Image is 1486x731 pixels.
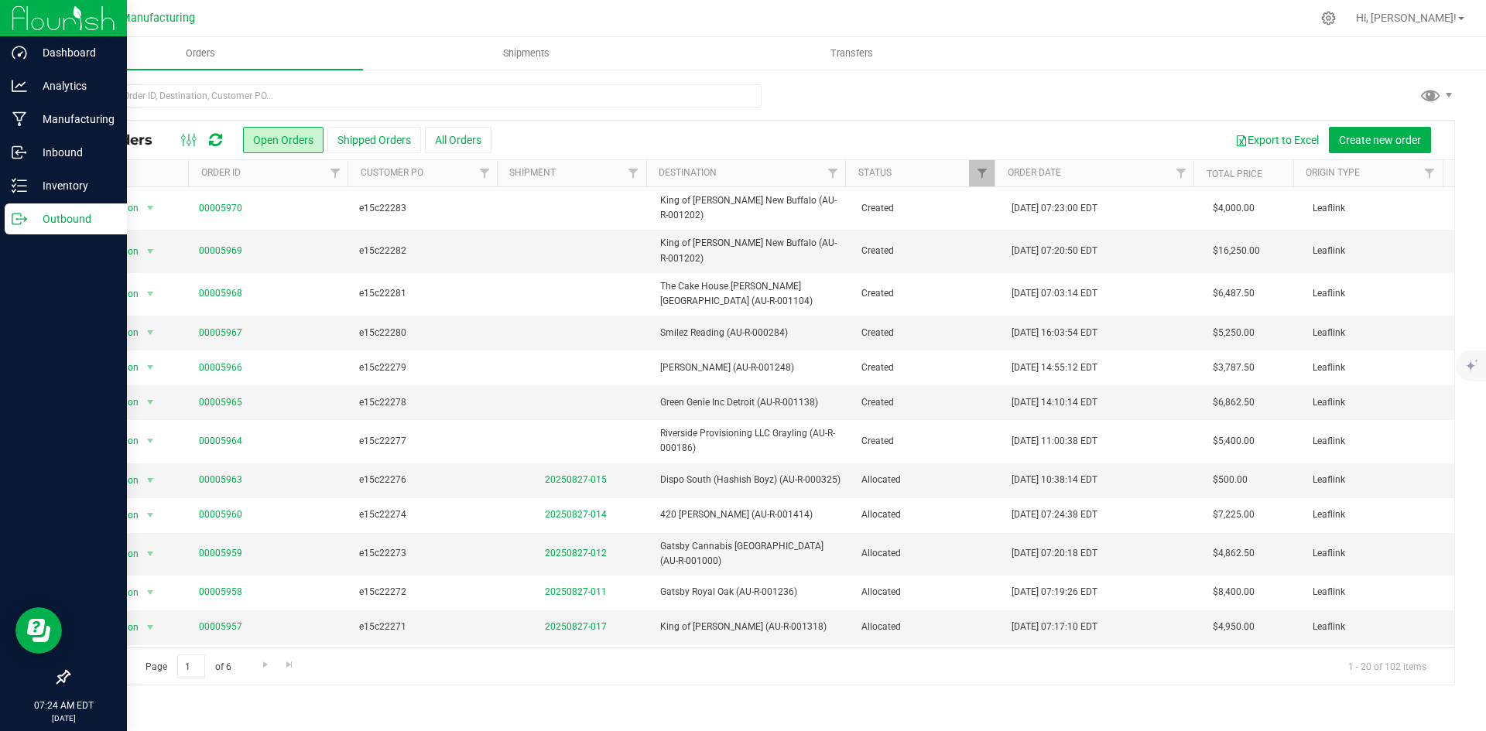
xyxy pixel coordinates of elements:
[861,201,994,216] span: Created
[359,244,491,258] span: e15c22282
[861,434,994,449] span: Created
[1012,585,1097,599] span: [DATE] 07:19:26 EDT
[810,46,894,60] span: Transfers
[1012,620,1097,634] span: [DATE] 07:17:10 EDT
[1012,434,1097,449] span: [DATE] 11:00:38 EDT
[359,326,491,340] span: e15c22280
[12,145,27,160] inline-svg: Inbound
[1012,473,1097,487] span: [DATE] 10:38:14 EDT
[820,160,845,186] a: Filter
[689,37,1015,70] a: Transfers
[861,360,994,375] span: Created
[141,543,160,565] span: select
[141,617,160,638] span: select
[660,193,842,223] span: King of [PERSON_NAME] New Buffalo (AU-R-001202)
[322,160,348,186] a: Filter
[359,395,491,410] span: e15c22278
[141,283,160,305] span: select
[359,585,491,599] span: e15c22272
[141,322,160,343] span: select
[1213,244,1260,258] span: $16,250.00
[545,548,607,558] a: 20250827-012
[199,473,242,487] a: 00005963
[177,654,205,678] input: 1
[861,326,994,340] span: Created
[659,167,717,178] a: Destination
[861,395,994,410] span: Created
[199,326,242,340] a: 00005967
[1313,434,1445,449] span: Leaflink
[327,127,421,153] button: Shipped Orders
[132,654,244,678] span: Page of 6
[660,507,842,522] span: 420 [PERSON_NAME] (AU-R-001414)
[858,167,892,178] a: Status
[27,43,120,62] p: Dashboard
[243,127,324,153] button: Open Orders
[12,211,27,227] inline-svg: Outbound
[1313,395,1445,410] span: Leaflink
[660,395,842,410] span: Green Genie Inc Detroit (AU-R-001138)
[68,84,762,108] input: Search Order ID, Destination, Customer PO...
[37,37,363,70] a: Orders
[199,620,242,634] a: 00005957
[199,286,242,301] a: 00005968
[545,621,607,632] a: 20250827-017
[660,539,842,569] span: Gatsby Cannabis [GEOGRAPHIC_DATA] (AU-R-001000)
[359,360,491,375] span: e15c22279
[141,391,160,413] span: select
[1213,434,1255,449] span: $5,400.00
[27,210,120,228] p: Outbound
[12,78,27,94] inline-svg: Analytics
[660,326,842,340] span: Smilez Reading (AU-R-000284)
[141,241,160,262] span: select
[861,244,994,258] span: Created
[482,46,570,60] span: Shipments
[1213,326,1255,340] span: $5,250.00
[279,654,301,675] a: Go to the last page
[1225,127,1329,153] button: Export to Excel
[861,507,994,522] span: Allocated
[199,434,242,449] a: 00005964
[359,507,491,522] span: e15c22274
[1336,654,1439,678] span: 1 - 20 of 102 items
[1168,160,1193,186] a: Filter
[1012,244,1097,258] span: [DATE] 07:20:50 EDT
[545,509,607,520] a: 20250827-014
[425,127,491,153] button: All Orders
[1306,167,1360,178] a: Origin Type
[1313,507,1445,522] span: Leaflink
[1012,326,1097,340] span: [DATE] 16:03:54 EDT
[660,360,842,375] span: [PERSON_NAME] (AU-R-001248)
[1313,585,1445,599] span: Leaflink
[1213,546,1255,561] span: $4,862.50
[1213,585,1255,599] span: $8,400.00
[1207,169,1262,179] a: Total Price
[969,160,995,186] a: Filter
[1008,167,1061,178] a: Order Date
[199,244,242,258] a: 00005969
[660,585,842,599] span: Gatsby Royal Oak (AU-R-001236)
[363,37,689,70] a: Shipments
[1313,244,1445,258] span: Leaflink
[7,712,120,724] p: [DATE]
[359,546,491,561] span: e15c22273
[7,699,120,712] p: 07:24 AM EDT
[1313,546,1445,561] span: Leaflink
[141,504,160,526] span: select
[141,430,160,452] span: select
[1213,473,1248,487] span: $500.00
[359,201,491,216] span: e15c22283
[1213,620,1255,634] span: $4,950.00
[861,585,994,599] span: Allocated
[545,586,607,597] a: 20250827-011
[359,620,491,634] span: e15c22271
[861,546,994,561] span: Allocated
[660,426,842,456] span: Riverside Provisioning LLC Grayling (AU-R-000186)
[1012,546,1097,561] span: [DATE] 07:20:18 EDT
[1313,360,1445,375] span: Leaflink
[1313,286,1445,301] span: Leaflink
[509,167,556,178] a: Shipment
[141,357,160,378] span: select
[199,546,242,561] a: 00005959
[1313,201,1445,216] span: Leaflink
